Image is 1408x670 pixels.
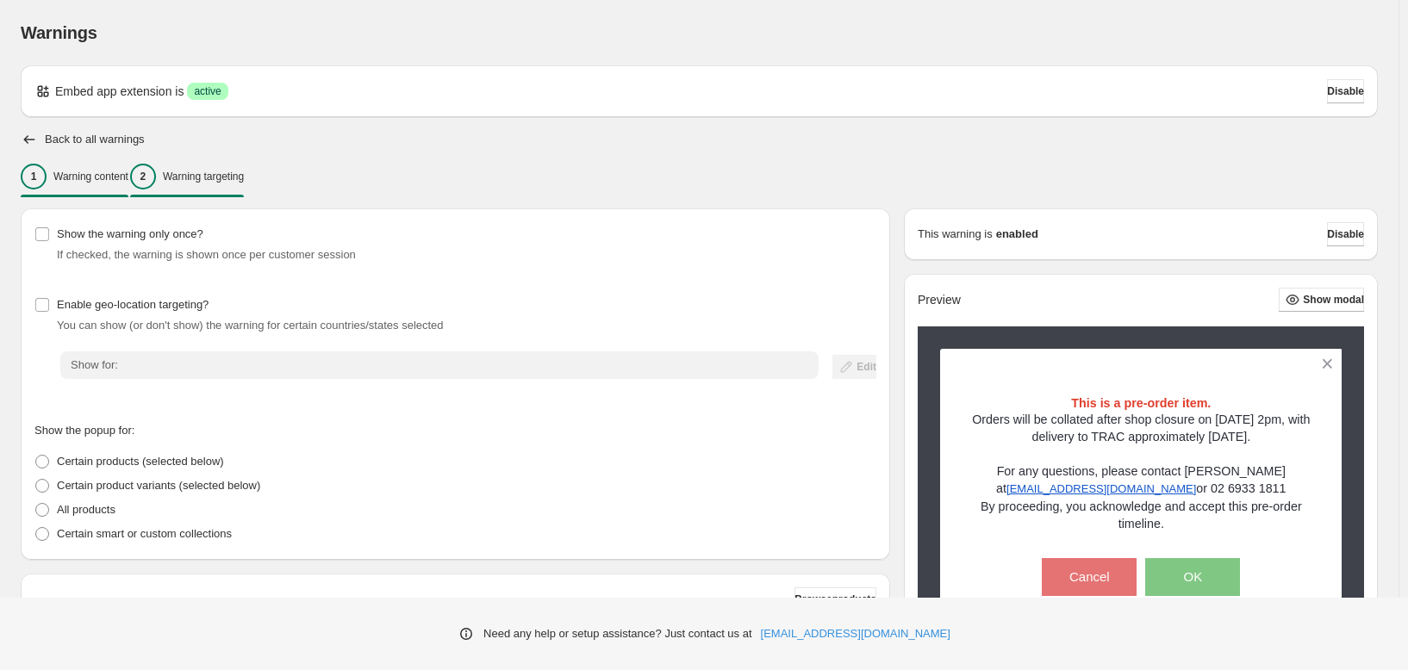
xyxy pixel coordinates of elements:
span: Enable geo-location targeting? [57,298,209,311]
strong: enabled [996,226,1038,243]
p: By proceeding, you acknowledge and accept this pre-order timeline. [970,498,1312,532]
h2: Back to all warnings [45,133,145,146]
button: Cancel [1042,558,1137,596]
p: Warning targeting [163,170,244,183]
span: Show modal [1303,293,1364,307]
p: This warning is [918,226,993,243]
p: Certain smart or custom collections [57,525,232,543]
span: Warnings [21,23,97,42]
button: OK [1145,558,1240,596]
button: Browseproducts [794,587,876,611]
p: Orders will be collated after shop closure on [DATE] 2pm, with delivery to TRAC approximately [DA... [970,411,1312,445]
span: Show for: [71,358,118,371]
p: For any questions, please contact [PERSON_NAME] at or 02 6933 1811 [970,462,1312,498]
span: Certain product variants (selected below) [57,479,260,492]
strong: This is a pre-order item. [1071,396,1211,410]
span: Show the warning only once? [57,227,203,240]
button: Disable [1327,222,1364,246]
span: Disable [1327,227,1364,241]
span: Disable [1327,84,1364,98]
span: Show the popup for: [34,424,134,437]
button: Disable [1327,79,1364,103]
span: You can show (or don't show) the warning for certain countries/states selected [57,319,444,332]
span: active [194,84,221,98]
button: 1Warning content [21,158,128,195]
p: Warning content [53,170,128,183]
a: [EMAIL_ADDRESS][DOMAIN_NAME] [761,625,950,642]
span: Browse products [794,592,876,606]
span: If checked, the warning is shown once per customer session [57,248,356,261]
button: 2Warning targeting [130,158,244,195]
div: 1 [21,164,47,189]
p: Embed app extension is [55,83,184,100]
span: Certain products (selected below) [57,455,224,468]
div: 2 [130,164,156,189]
u: [EMAIL_ADDRESS][DOMAIN_NAME] [1006,482,1196,495]
button: Show modal [1279,288,1364,312]
p: All products [57,501,115,518]
h2: Preview [918,293,961,307]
